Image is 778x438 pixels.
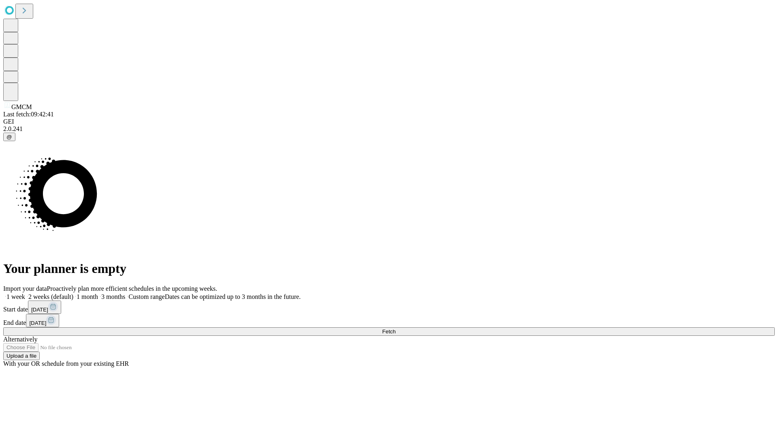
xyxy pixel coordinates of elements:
[3,336,37,343] span: Alternatively
[3,301,775,314] div: Start date
[3,314,775,327] div: End date
[31,307,48,313] span: [DATE]
[165,293,301,300] span: Dates can be optimized up to 3 months in the future.
[3,111,54,118] span: Last fetch: 09:42:41
[29,320,46,326] span: [DATE]
[3,261,775,276] h1: Your planner is empty
[3,352,40,360] button: Upload a file
[128,293,165,300] span: Custom range
[3,360,129,367] span: With your OR schedule from your existing EHR
[28,301,61,314] button: [DATE]
[6,134,12,140] span: @
[6,293,25,300] span: 1 week
[382,328,395,335] span: Fetch
[26,314,59,327] button: [DATE]
[3,327,775,336] button: Fetch
[3,285,47,292] span: Import your data
[3,118,775,125] div: GEI
[77,293,98,300] span: 1 month
[101,293,125,300] span: 3 months
[28,293,73,300] span: 2 weeks (default)
[47,285,217,292] span: Proactively plan more efficient schedules in the upcoming weeks.
[3,125,775,133] div: 2.0.241
[3,133,15,141] button: @
[11,103,32,110] span: GMCM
